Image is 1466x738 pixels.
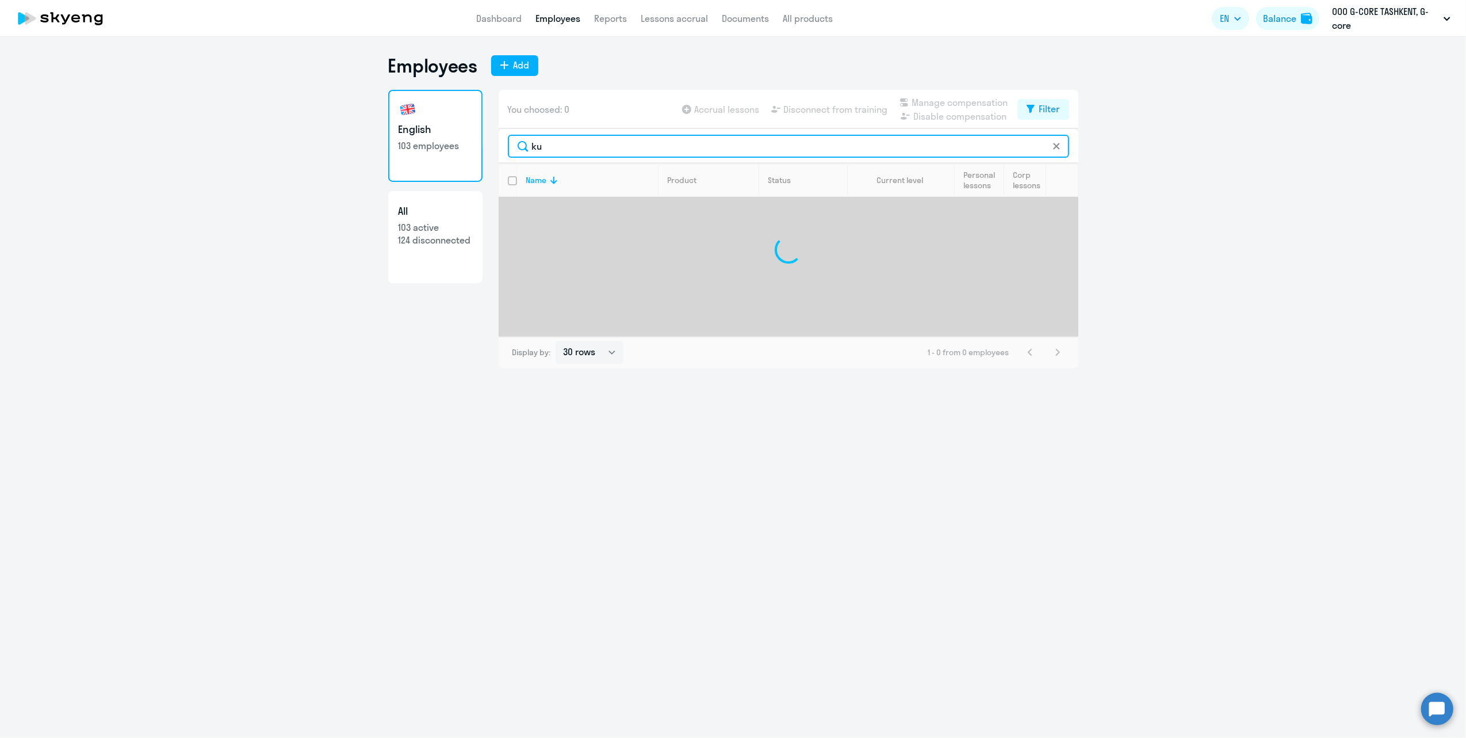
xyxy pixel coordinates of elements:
[399,139,472,152] p: 103 employees
[1220,12,1229,25] span: EN
[1212,7,1249,30] button: EN
[594,13,627,24] a: Reports
[399,122,472,137] h3: English
[641,13,708,24] a: Lessons accrual
[964,170,1004,191] div: Personal lessons
[491,55,538,76] button: Add
[1332,5,1439,32] p: ООО G-CORE TASHKENT, G-core
[768,175,791,185] div: Status
[399,100,417,119] img: english
[399,221,472,234] p: 103 active
[668,175,697,185] div: Product
[1256,7,1319,30] button: Balancebalance
[476,13,522,24] a: Dashboard
[399,234,472,246] p: 124 disconnected
[508,102,570,116] span: You choosed: 0
[535,13,580,24] a: Employees
[399,204,472,219] h3: All
[1301,13,1312,24] img: balance
[1013,170,1046,191] div: Corp lessons
[388,54,477,77] h1: Employees
[1326,5,1456,32] button: ООО G-CORE TASHKENT, G-core
[1017,99,1069,120] button: Filter
[526,175,658,185] div: Name
[388,90,483,182] a: English103 employees
[526,175,547,185] div: Name
[388,191,483,283] a: All103 active124 disconnected
[508,135,1069,158] input: Search by name, email, product or status
[1039,102,1060,116] div: Filter
[783,13,833,24] a: All products
[513,58,529,72] div: Add
[1263,12,1296,25] div: Balance
[928,347,1009,357] span: 1 - 0 from 0 employees
[877,175,924,185] div: Current level
[857,175,954,185] div: Current level
[722,13,769,24] a: Documents
[512,347,551,357] span: Display by:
